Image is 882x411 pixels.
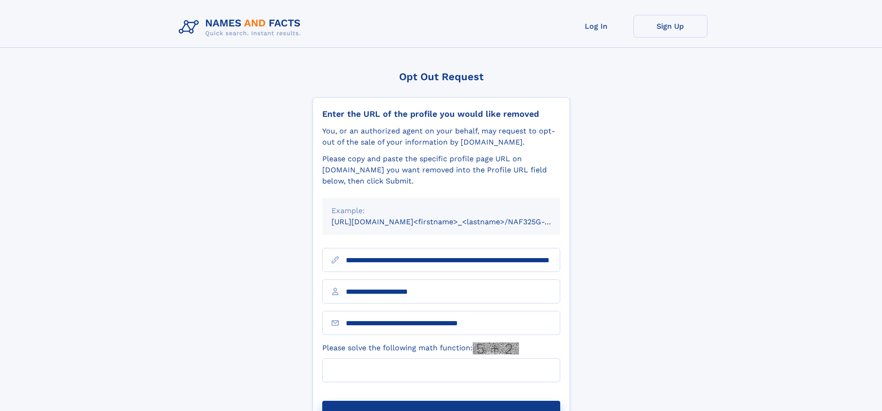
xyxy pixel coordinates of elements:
img: Logo Names and Facts [175,15,308,40]
a: Sign Up [633,15,707,38]
small: [URL][DOMAIN_NAME]<firstname>_<lastname>/NAF325G-xxxxxxxx [332,217,578,226]
div: Enter the URL of the profile you would like removed [322,109,560,119]
label: Please solve the following math function: [322,342,519,354]
div: Please copy and paste the specific profile page URL on [DOMAIN_NAME] you want removed into the Pr... [322,153,560,187]
div: Example: [332,205,551,216]
div: Opt Out Request [313,71,570,82]
div: You, or an authorized agent on your behalf, may request to opt-out of the sale of your informatio... [322,126,560,148]
a: Log In [559,15,633,38]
